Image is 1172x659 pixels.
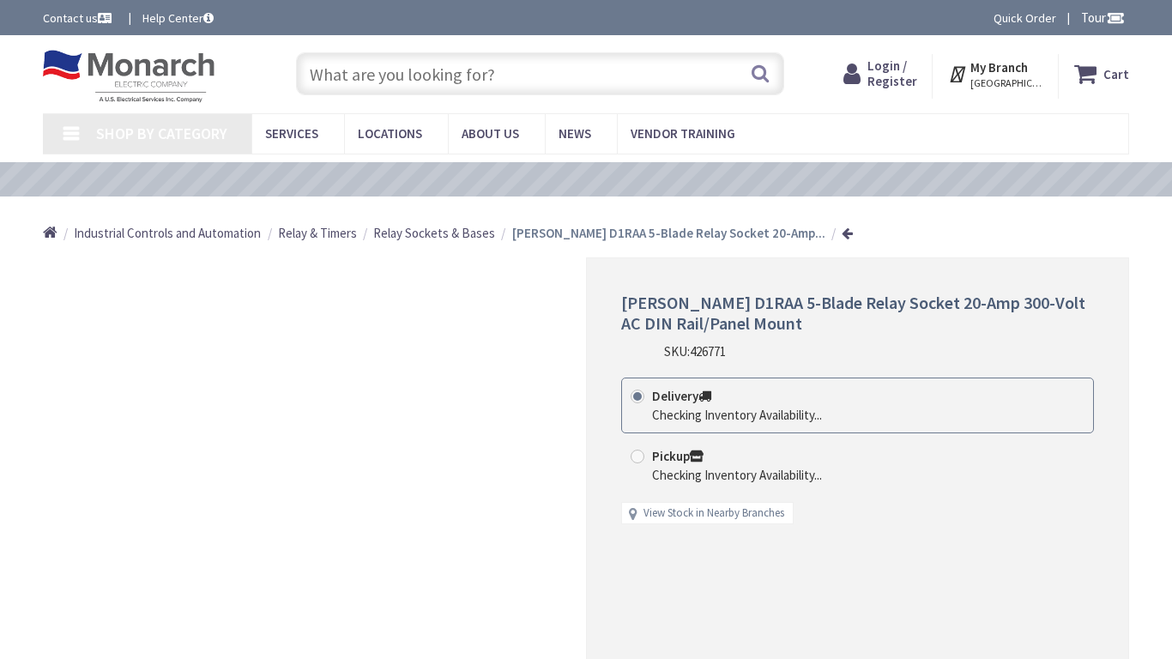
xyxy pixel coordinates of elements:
[1074,58,1129,89] a: Cart
[43,9,115,27] a: Contact us
[512,225,825,241] strong: [PERSON_NAME] D1RAA 5-Blade Relay Socket 20-Amp...
[843,58,917,89] a: Login / Register
[1103,58,1129,89] strong: Cart
[970,76,1043,90] span: [GEOGRAPHIC_DATA], [GEOGRAPHIC_DATA]
[74,225,261,241] span: Industrial Controls and Automation
[652,406,822,424] div: Checking Inventory Availability...
[621,292,1085,334] span: [PERSON_NAME] D1RAA 5-Blade Relay Socket 20-Amp 300-Volt AC DIN Rail/Panel Mount
[664,342,726,360] div: SKU:
[652,466,822,484] div: Checking Inventory Availability...
[652,448,704,464] strong: Pickup
[631,125,735,142] span: Vendor Training
[74,224,261,242] a: Industrial Controls and Automation
[373,225,495,241] span: Relay Sockets & Bases
[358,125,422,142] span: Locations
[265,125,318,142] span: Services
[296,52,784,95] input: What are you looking for?
[462,125,519,142] span: About Us
[643,505,784,522] a: View Stock in Nearby Branches
[373,224,495,242] a: Relay Sockets & Bases
[867,57,917,89] span: Login / Register
[970,59,1028,76] strong: My Branch
[96,124,227,143] span: Shop By Category
[423,171,722,190] a: VIEW OUR VIDEO TRAINING LIBRARY
[652,388,711,404] strong: Delivery
[994,9,1056,27] a: Quick Order
[142,9,214,27] a: Help Center
[278,225,357,241] span: Relay & Timers
[1081,9,1125,26] span: Tour
[948,58,1043,89] div: My Branch [GEOGRAPHIC_DATA], [GEOGRAPHIC_DATA]
[559,125,591,142] span: News
[43,50,214,103] img: Monarch Electric Company
[278,224,357,242] a: Relay & Timers
[690,343,726,360] span: 426771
